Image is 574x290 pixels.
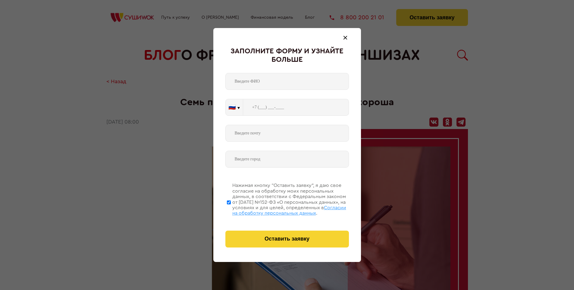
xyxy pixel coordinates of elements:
button: 🇷🇺 [226,99,243,115]
span: Согласии на обработку персональных данных [232,205,346,216]
div: Нажимая кнопку “Оставить заявку”, я даю свое согласие на обработку моих персональных данных, в со... [232,183,349,216]
button: Оставить заявку [225,231,349,247]
input: Введите почту [225,125,349,142]
input: Введите город [225,151,349,168]
input: +7 (___) ___-____ [243,99,349,116]
input: Введите ФИО [225,73,349,90]
div: Заполните форму и узнайте больше [225,47,349,64]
